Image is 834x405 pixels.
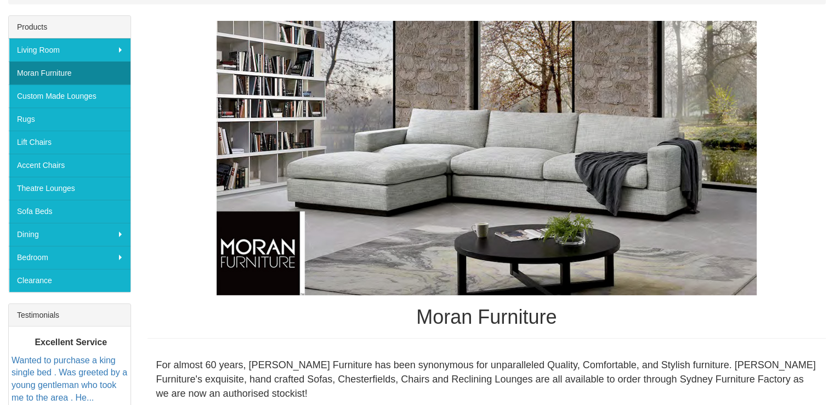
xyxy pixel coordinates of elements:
[147,306,826,328] h1: Moran Furniture
[9,61,131,85] a: Moran Furniture
[35,337,107,346] b: Excellent Service
[12,355,127,402] a: Wanted to purchase a king single bed . Was greeted by a young gentleman who took me to the area ....
[9,85,131,108] a: Custom Made Lounges
[9,16,131,38] div: Products
[9,200,131,223] a: Sofa Beds
[9,177,131,200] a: Theatre Lounges
[9,131,131,154] a: Lift Chairs
[9,223,131,246] a: Dining
[9,38,131,61] a: Living Room
[217,21,757,295] img: Moran Furniture
[9,108,131,131] a: Rugs
[9,269,131,292] a: Clearance
[9,304,131,327] div: Testimonials
[9,154,131,177] a: Accent Chairs
[9,246,131,269] a: Bedroom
